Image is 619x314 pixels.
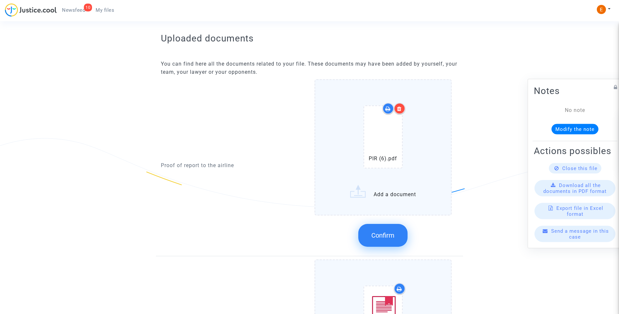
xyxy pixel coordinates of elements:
[161,161,305,169] p: Proof of report to the airline
[90,5,119,15] a: My files
[161,33,458,44] h2: Uploaded documents
[556,205,603,217] span: Export file in Excel format
[534,85,616,97] h2: Notes
[551,228,609,240] span: Send a message in this case
[371,231,395,239] span: Confirm
[57,5,90,15] a: 10Newsfeed
[544,106,606,114] div: No note
[62,7,85,13] span: Newsfeed
[5,3,57,17] img: jc-logo.svg
[551,124,598,134] button: Modify the note
[562,165,597,171] span: Close this file
[543,182,607,194] span: Download all the documents in PDF format
[96,7,114,13] span: My files
[597,5,606,14] img: ACg8ocIeiFvHKe4dA5oeRFd_CiCnuxWUEc1A2wYhRJE3TTWt=s96-c
[84,4,92,11] div: 10
[534,145,616,157] h2: Actions possibles
[161,61,457,75] span: You can find here all the documents related to your file. These documents may have been added by ...
[358,224,408,247] button: Confirm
